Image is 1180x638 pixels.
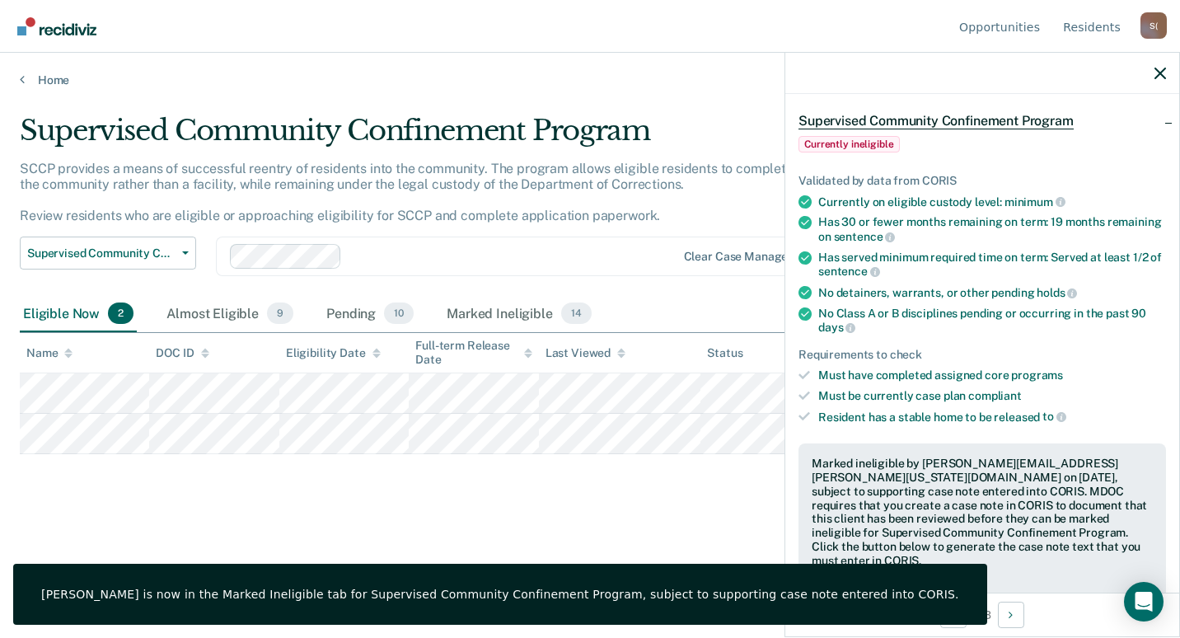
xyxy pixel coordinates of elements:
[17,17,96,35] img: Recidiviz
[41,587,959,602] div: [PERSON_NAME] is now in the Marked Ineligible tab for Supervised Community Confinement Program, s...
[812,457,1153,567] div: Marked ineligible by [PERSON_NAME][EMAIL_ADDRESS][PERSON_NAME][US_STATE][DOMAIN_NAME] on [DATE], ...
[20,296,137,332] div: Eligible Now
[798,113,1074,129] span: Supervised Community Confinement Program
[163,296,297,332] div: Almost Eligible
[415,339,531,367] div: Full-term Release Date
[1140,12,1167,39] button: Profile dropdown button
[546,346,625,360] div: Last Viewed
[834,230,896,243] span: sentence
[20,161,896,224] p: SCCP provides a means of successful reentry of residents into the community. The program allows e...
[818,410,1166,425] div: Resident has a stable home to be released
[443,296,594,332] div: Marked Ineligible
[818,265,880,278] span: sentence
[798,174,1166,188] div: Validated by data from CORIS
[818,389,1166,403] div: Must be currently case plan
[561,303,592,324] span: 14
[1042,410,1066,423] span: to
[384,303,414,324] span: 10
[1004,195,1065,209] span: minimum
[1037,286,1077,299] span: holds
[267,303,293,324] span: 9
[818,321,855,334] span: days
[818,251,1166,279] div: Has served minimum required time on term: Served at least 1/2 of
[20,73,1160,87] a: Home
[26,346,73,360] div: Name
[1140,12,1167,39] div: S (
[818,307,1166,335] div: No Class A or B disciplines pending or occurring in the past 90
[1011,368,1063,382] span: programs
[286,346,381,360] div: Eligibility Date
[968,389,1022,402] span: compliant
[798,348,1166,362] div: Requirements to check
[156,346,208,360] div: DOC ID
[27,246,176,260] span: Supervised Community Confinement Program
[323,296,417,332] div: Pending
[818,285,1166,300] div: No detainers, warrants, or other pending
[108,303,133,324] span: 2
[818,368,1166,382] div: Must have completed assigned core
[707,346,742,360] div: Status
[818,215,1166,243] div: Has 30 or fewer months remaining on term: 19 months remaining on
[684,250,798,264] div: Clear case managers
[20,114,905,161] div: Supervised Community Confinement Program
[1124,582,1164,622] div: Open Intercom Messenger
[818,195,1166,209] div: Currently on eligible custody level:
[798,136,900,152] span: Currently ineligible
[785,95,1179,167] div: Supervised Community Confinement ProgramCurrently ineligible
[998,602,1024,628] button: Next Opportunity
